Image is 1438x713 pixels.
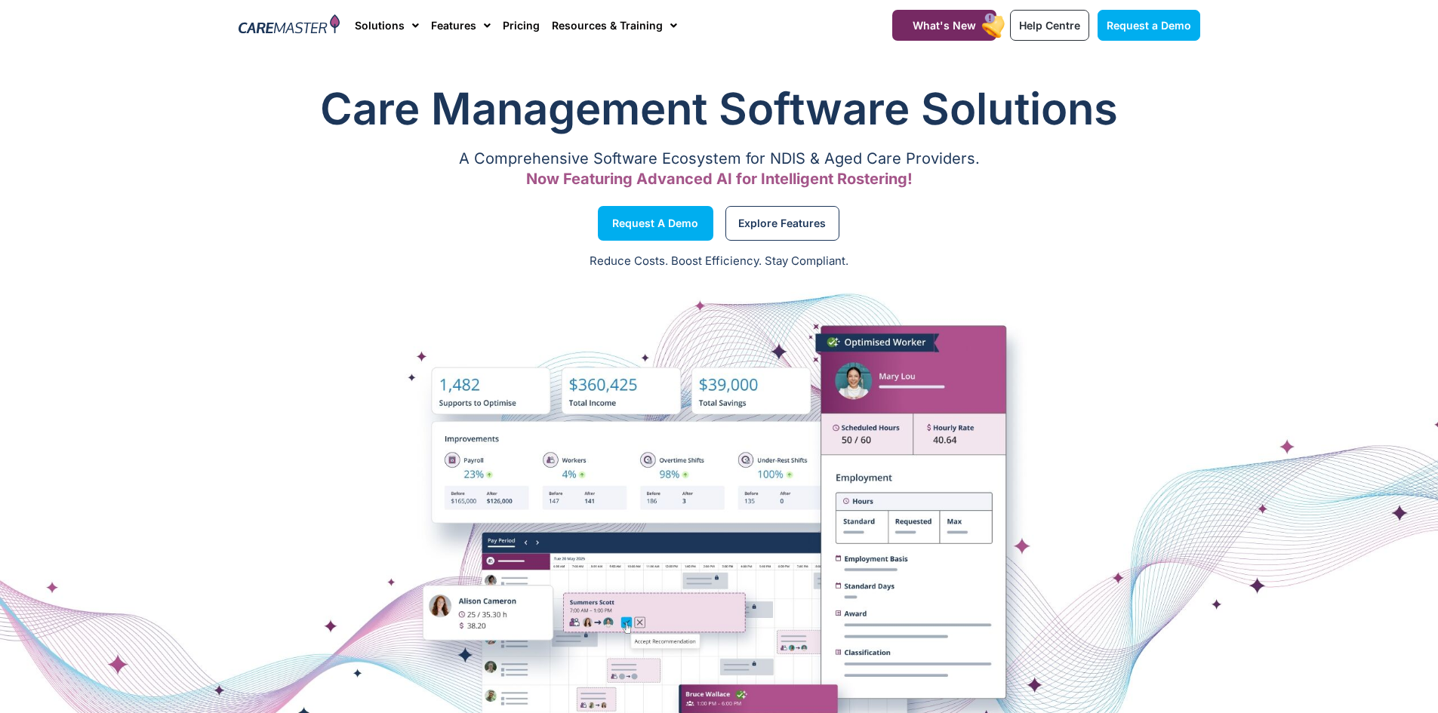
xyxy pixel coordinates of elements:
a: Explore Features [725,206,839,241]
span: Help Centre [1019,19,1080,32]
p: A Comprehensive Software Ecosystem for NDIS & Aged Care Providers. [239,154,1200,164]
span: What's New [913,19,976,32]
a: Help Centre [1010,10,1089,41]
span: Request a Demo [1107,19,1191,32]
a: Request a Demo [598,206,713,241]
span: Request a Demo [612,220,698,227]
span: Explore Features [738,220,826,227]
img: CareMaster Logo [239,14,340,37]
p: Reduce Costs. Boost Efficiency. Stay Compliant. [9,253,1429,270]
h1: Care Management Software Solutions [239,78,1200,139]
a: What's New [892,10,996,41]
a: Request a Demo [1098,10,1200,41]
span: Now Featuring Advanced AI for Intelligent Rostering! [526,170,913,188]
